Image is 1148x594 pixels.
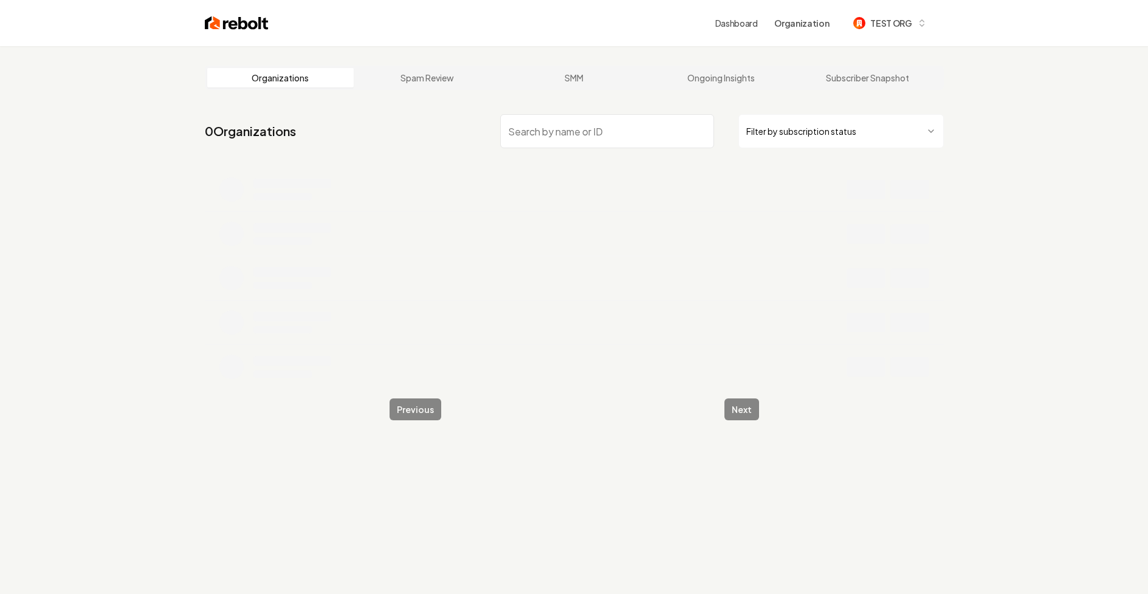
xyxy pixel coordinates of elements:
span: TEST ORG [870,17,912,30]
button: Organization [767,12,836,34]
a: Dashboard [715,17,758,29]
a: Spam Review [354,68,501,87]
img: Rebolt Logo [205,15,269,32]
a: Subscriber Snapshot [794,68,941,87]
img: TEST ORG [853,17,865,29]
a: Ongoing Insights [647,68,794,87]
a: SMM [501,68,648,87]
a: 0Organizations [205,123,296,140]
input: Search by name or ID [500,114,714,148]
a: Organizations [207,68,354,87]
